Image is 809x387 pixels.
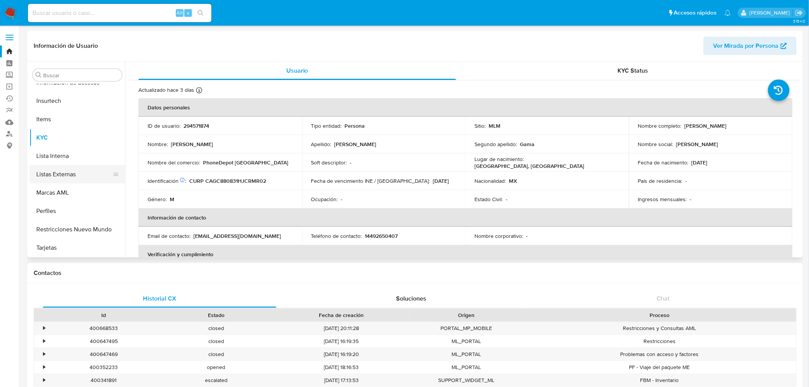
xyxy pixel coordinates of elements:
[148,141,168,148] p: Nombre :
[335,141,377,148] p: [PERSON_NAME]
[272,348,410,361] div: [DATE] 16:19:20
[29,202,125,220] button: Perfiles
[474,141,517,148] p: Segundo apellido :
[311,177,430,184] p: Fecha de vencimiento INE / [GEOGRAPHIC_DATA] :
[148,159,200,166] p: Nombre del comercio :
[528,311,791,319] div: Proceso
[47,348,160,361] div: 400647469
[148,122,180,129] p: ID de usuario :
[674,9,717,17] span: Accesos rápidos
[165,311,267,319] div: Estado
[311,141,331,148] p: Apellido :
[311,159,347,166] p: Soft descriptor :
[638,141,673,148] p: Nombre social :
[676,141,718,148] p: [PERSON_NAME]
[749,9,793,16] p: marianathalie.grajeda@mercadolibre.com.mx
[43,338,45,345] div: •
[520,141,534,148] p: Gama
[160,335,272,348] div: closed
[171,141,213,148] p: [PERSON_NAME]
[160,361,272,374] div: opened
[657,294,670,303] span: Chat
[138,208,793,227] th: Información de contacto
[523,335,796,348] div: Restricciones
[148,196,167,203] p: Género :
[138,86,194,94] p: Actualizado hace 3 días
[272,322,410,335] div: [DATE] 20:11:28
[365,233,398,239] p: 14492650407
[43,325,45,332] div: •
[703,37,797,55] button: Ver Mirada por Persona
[795,9,803,17] a: Salir
[690,196,692,203] p: -
[184,122,209,129] p: 294571874
[193,233,281,239] p: [EMAIL_ADDRESS][DOMAIN_NAME]
[34,42,98,50] h1: Información de Usuario
[474,122,486,129] p: Sitio :
[53,325,154,332] div: 400668533
[433,177,449,184] p: [DATE]
[350,159,352,166] p: -
[43,377,45,384] div: •
[396,294,427,303] span: Soluciones
[341,196,343,203] p: -
[160,348,272,361] div: closed
[29,92,125,110] button: Insurtech
[29,110,125,128] button: Items
[523,374,796,387] div: FBM - Inventario
[410,361,523,374] div: ML_PORTAL
[29,147,125,165] button: Lista Interna
[29,220,125,239] button: Restricciones Nuevo Mundo
[523,322,796,335] div: Restricciones y Consultas AML
[43,72,119,79] input: Buscar
[272,335,410,348] div: [DATE] 16:19:35
[47,361,160,374] div: 400352233
[286,66,308,75] span: Usuario
[311,196,338,203] p: Ocupación :
[311,122,342,129] p: Tipo entidad :
[34,269,797,277] h1: Contactos
[272,361,410,374] div: [DATE] 18:16:53
[53,311,154,319] div: Id
[345,122,365,129] p: Persona
[148,177,186,184] p: Identificación :
[177,9,183,16] span: Alt
[29,184,125,202] button: Marcas AML
[28,8,211,18] input: Buscar usuario o caso...
[474,196,503,203] p: Estado Civil :
[272,374,410,387] div: [DATE] 17:13:53
[29,128,125,147] button: KYC
[410,374,523,387] div: SUPPORT_WIDGET_ML
[148,233,190,239] p: Email de contacto :
[725,10,731,16] a: Notificaciones
[143,294,176,303] span: Historial CX
[43,351,45,358] div: •
[203,159,288,166] p: PhoneDepot [GEOGRAPHIC_DATA]
[523,361,796,374] div: PF - Viaje del paquete ME
[410,348,523,361] div: ML_PORTAL
[509,177,517,184] p: MX
[138,98,793,117] th: Datos personales
[311,233,362,239] p: Teléfono de contacto :
[138,245,793,263] th: Verificación y cumplimiento
[29,165,119,184] button: Listas Externas
[474,177,506,184] p: Nacionalidad :
[489,122,500,129] p: MLM
[474,233,523,239] p: Nombre corporativo :
[29,239,125,257] button: Tarjetas
[685,122,727,129] p: [PERSON_NAME]
[170,196,174,203] p: M
[160,374,272,387] div: escalated
[160,322,272,335] div: closed
[526,233,528,239] p: -
[638,177,682,184] p: País de residencia :
[713,37,779,55] span: Ver Mirada por Persona
[187,9,189,16] span: s
[506,196,507,203] p: -
[618,66,648,75] span: KYC Status
[43,364,45,371] div: •
[523,348,796,361] div: Problemas con acceso y factores
[686,177,687,184] p: -
[474,156,524,163] p: Lugar de nacimiento :
[47,335,160,348] div: 400647495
